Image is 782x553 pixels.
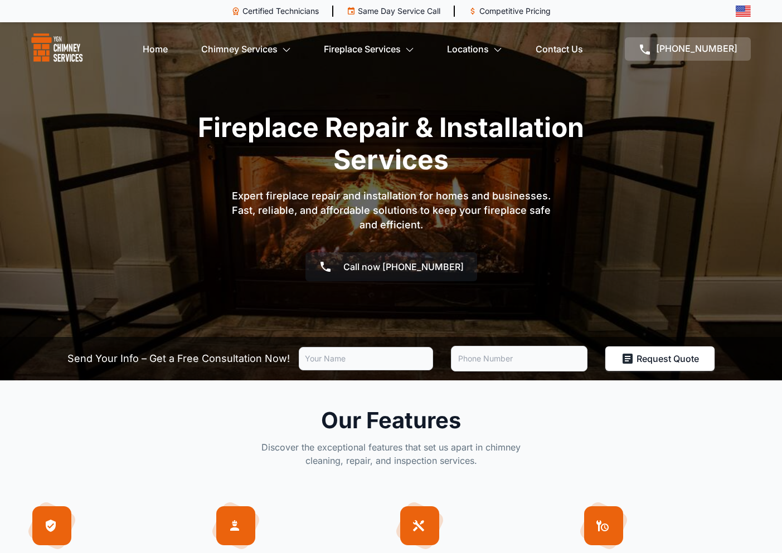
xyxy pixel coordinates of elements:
p: Certified Technicians [242,6,319,17]
p: Send Your Info – Get a Free Consultation Now! [67,351,290,366]
a: [PHONE_NUMBER] [625,37,751,61]
img: logo [31,33,83,65]
a: Contact Us [536,38,583,60]
p: Same Day Service Call [358,6,440,17]
p: Discover the exceptional features that set us apart in chimney cleaning, repair, and inspection s... [256,441,526,467]
p: Expert fireplace repair and installation for homes and businesses. Fast, reliable, and affordable... [224,189,558,232]
p: Competitive Pricing [479,6,551,17]
a: Home [143,38,168,60]
a: Fireplace Services [324,38,414,60]
input: Your Name [299,347,433,370]
h1: Fireplace Repair & Installation Services [174,111,609,175]
a: Chimney Services [201,38,291,60]
input: Phone Number [451,346,587,371]
span: [PHONE_NUMBER] [656,43,737,54]
a: Locations [447,38,502,60]
a: Call now [PHONE_NUMBER] [305,252,477,281]
button: Request Quote [605,346,715,371]
h2: Our Features [256,407,526,434]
